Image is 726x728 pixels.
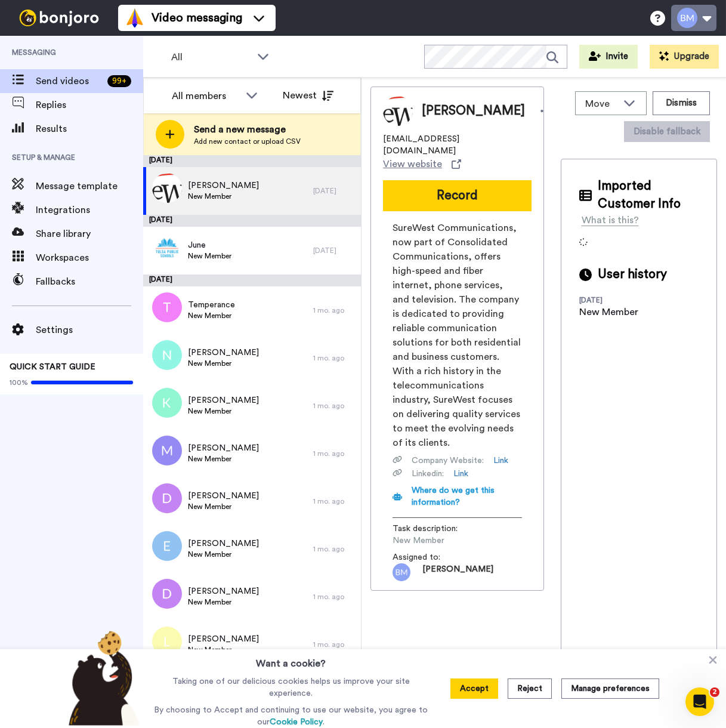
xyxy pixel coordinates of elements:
[36,179,143,193] span: Message template
[450,678,498,699] button: Accept
[58,630,146,726] img: bear-with-cookie.png
[143,274,361,286] div: [DATE]
[313,186,355,196] div: [DATE]
[188,597,259,607] span: New Member
[152,531,182,561] img: e.png
[188,359,259,368] span: New Member
[188,633,259,645] span: [PERSON_NAME]
[188,394,259,406] span: [PERSON_NAME]
[313,592,355,601] div: 1 mo. ago
[393,523,476,535] span: Task description :
[393,221,522,450] span: SureWest Communications, now part of Consolidated Communications, offers high-speed and fiber int...
[10,363,95,371] span: QUICK START GUIDE
[313,353,355,363] div: 1 mo. ago
[313,544,355,554] div: 1 mo. ago
[598,266,667,283] span: User history
[313,640,355,649] div: 1 mo. ago
[383,133,532,157] span: [EMAIL_ADDRESS][DOMAIN_NAME]
[152,173,182,203] img: 664cffcc-5ea2-4c27-abf7-692ac291360c.jpg
[36,122,143,136] span: Results
[36,251,143,265] span: Workspaces
[422,102,525,120] span: [PERSON_NAME]
[152,627,182,656] img: l.png
[36,323,143,337] span: Settings
[171,50,251,64] span: All
[14,10,104,26] img: bj-logo-header-white.svg
[152,340,182,370] img: n.png
[188,490,259,502] span: [PERSON_NAME]
[383,157,461,171] a: View website
[188,550,259,559] span: New Member
[188,180,259,192] span: [PERSON_NAME]
[188,585,259,597] span: [PERSON_NAME]
[151,675,431,699] p: Taking one of our delicious cookies helps us improve your site experience.
[412,455,484,467] span: Company Website :
[313,449,355,458] div: 1 mo. ago
[36,274,143,289] span: Fallbacks
[194,137,301,146] span: Add new contact or upload CSV
[598,177,699,213] span: Imported Customer Info
[188,299,235,311] span: Temperance
[152,436,182,465] img: m.png
[152,388,182,418] img: k.png
[685,687,714,716] iframe: Intercom live chat
[194,122,301,137] span: Send a new message
[579,305,639,319] div: New Member
[585,97,617,111] span: Move
[107,75,131,87] div: 99 +
[188,239,231,251] span: June
[188,502,259,511] span: New Member
[151,704,431,728] p: By choosing to Accept and continuing to use our website, you agree to our .
[188,251,231,261] span: New Member
[10,378,28,387] span: 100%
[36,74,103,88] span: Send videos
[579,295,657,305] div: [DATE]
[393,535,506,547] span: New Member
[152,579,182,609] img: d.png
[152,10,242,26] span: Video messaging
[422,563,493,581] span: [PERSON_NAME]
[188,645,259,655] span: New Member
[582,213,639,227] div: What is this?
[313,401,355,411] div: 1 mo. ago
[561,678,659,699] button: Manage preferences
[152,233,182,263] img: 2bcfdf7c-00f1-45ce-8411-a1f02a6f73e2.png
[412,468,444,480] span: Linkedin :
[393,551,476,563] span: Assigned to:
[188,454,259,464] span: New Member
[274,84,342,107] button: Newest
[188,347,259,359] span: [PERSON_NAME]
[152,292,182,322] img: t.png
[188,406,259,416] span: New Member
[493,455,508,467] a: Link
[313,496,355,506] div: 1 mo. ago
[188,538,259,550] span: [PERSON_NAME]
[383,157,442,171] span: View website
[383,180,532,211] button: Record
[125,8,144,27] img: vm-color.svg
[256,649,326,671] h3: Want a cookie?
[152,483,182,513] img: d.png
[508,678,552,699] button: Reject
[36,203,143,217] span: Integrations
[188,311,235,320] span: New Member
[313,246,355,255] div: [DATE]
[188,442,259,454] span: [PERSON_NAME]
[172,89,240,103] div: All members
[383,96,413,126] img: Image of Chris
[624,121,710,142] button: Disable fallback
[188,192,259,201] span: New Member
[393,563,410,581] img: bm.png
[653,91,710,115] button: Dismiss
[143,215,361,227] div: [DATE]
[412,486,495,507] span: Where do we get this information?
[453,468,468,480] a: Link
[313,306,355,315] div: 1 mo. ago
[710,687,719,697] span: 2
[650,45,719,69] button: Upgrade
[36,98,143,112] span: Replies
[579,45,638,69] button: Invite
[36,227,143,241] span: Share library
[270,718,323,726] a: Cookie Policy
